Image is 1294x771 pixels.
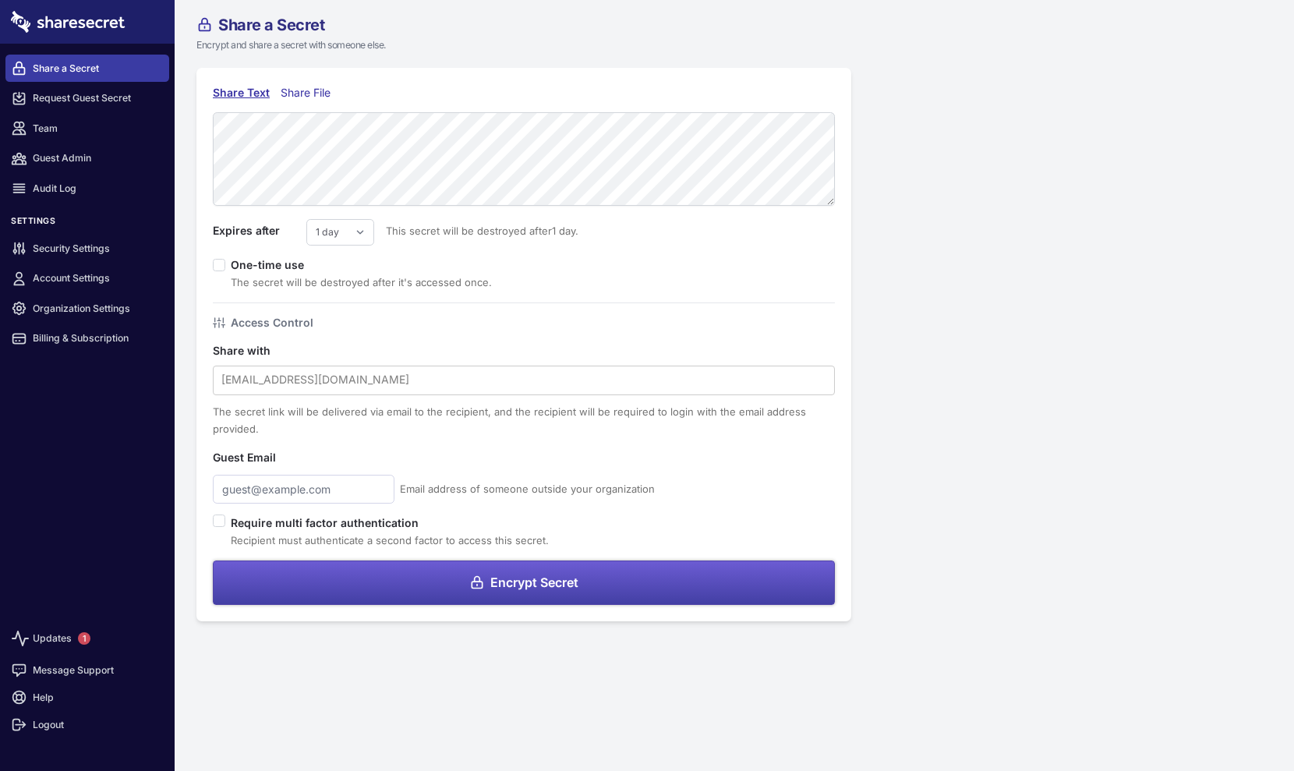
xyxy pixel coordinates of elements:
div: Share Text [213,84,270,101]
span: This secret will be destroyed after 1 day . [374,222,578,239]
div: Share File [281,84,338,101]
h3: Settings [5,216,169,232]
a: Team [5,115,169,142]
a: Audit Log [5,175,169,202]
p: Encrypt and share a secret with someone else. [196,38,939,52]
span: Share a Secret [218,17,324,33]
span: Recipient must authenticate a second factor to access this secret. [231,534,549,546]
span: The secret link will be delivered via email to the recipient, and the recipient will be required ... [213,405,806,435]
label: Require multi factor authentication [231,515,549,532]
a: Message Support [5,656,169,684]
span: 1 [78,632,90,645]
label: Share with [213,342,306,359]
label: One-time use [231,258,316,271]
a: Security Settings [5,235,169,262]
input: guest@example.com [213,475,394,504]
a: Logout [5,711,169,738]
label: Expires after [213,222,306,239]
a: Billing & Subscription [5,325,169,352]
div: The secret will be destroyed after it's accessed once. [231,274,492,291]
span: Encrypt Secret [490,576,578,589]
a: Updates1 [5,621,169,656]
a: Help [5,684,169,711]
span: Email address of someone outside your organization [400,480,655,497]
a: Share a Secret [5,55,169,82]
a: Organization Settings [5,295,169,322]
a: Account Settings [5,265,169,292]
label: Guest Email [213,449,306,466]
h4: Access Control [231,314,313,331]
a: Guest Admin [5,145,169,172]
button: Encrypt Secret [213,561,835,605]
a: Request Guest Secret [5,85,169,112]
